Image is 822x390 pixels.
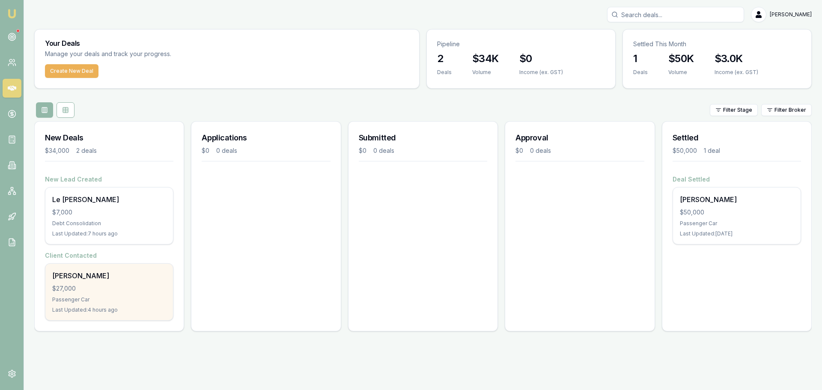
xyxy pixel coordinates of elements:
[202,132,330,144] h3: Applications
[673,132,801,144] h3: Settled
[668,52,694,65] h3: $50K
[52,194,166,205] div: Le [PERSON_NAME]
[45,49,264,59] p: Manage your deals and track your progress.
[52,296,166,303] div: Passenger Car
[202,146,209,155] div: $0
[52,220,166,227] div: Debt Consolidation
[216,146,237,155] div: 0 deals
[437,69,452,76] div: Deals
[704,146,720,155] div: 1 deal
[515,132,644,144] h3: Approval
[770,11,812,18] span: [PERSON_NAME]
[45,132,173,144] h3: New Deals
[530,146,551,155] div: 0 deals
[52,230,166,237] div: Last Updated: 7 hours ago
[45,40,409,47] h3: Your Deals
[519,69,563,76] div: Income (ex. GST)
[359,132,487,144] h3: Submitted
[515,146,523,155] div: $0
[52,284,166,293] div: $27,000
[45,64,98,78] button: Create New Deal
[373,146,394,155] div: 0 deals
[715,69,758,76] div: Income (ex. GST)
[723,107,752,113] span: Filter Stage
[774,107,806,113] span: Filter Broker
[52,208,166,217] div: $7,000
[472,52,499,65] h3: $34K
[680,220,794,227] div: Passenger Car
[633,40,801,48] p: Settled This Month
[52,307,166,313] div: Last Updated: 4 hours ago
[710,104,758,116] button: Filter Stage
[519,52,563,65] h3: $0
[673,146,697,155] div: $50,000
[359,146,366,155] div: $0
[668,69,694,76] div: Volume
[633,52,648,65] h3: 1
[52,271,166,281] div: [PERSON_NAME]
[437,52,452,65] h3: 2
[680,230,794,237] div: Last Updated: [DATE]
[761,104,812,116] button: Filter Broker
[45,251,173,260] h4: Client Contacted
[76,146,97,155] div: 2 deals
[45,146,69,155] div: $34,000
[715,52,758,65] h3: $3.0K
[607,7,744,22] input: Search deals
[7,9,17,19] img: emu-icon-u.png
[472,69,499,76] div: Volume
[673,175,801,184] h4: Deal Settled
[680,194,794,205] div: [PERSON_NAME]
[45,175,173,184] h4: New Lead Created
[633,69,648,76] div: Deals
[680,208,794,217] div: $50,000
[437,40,605,48] p: Pipeline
